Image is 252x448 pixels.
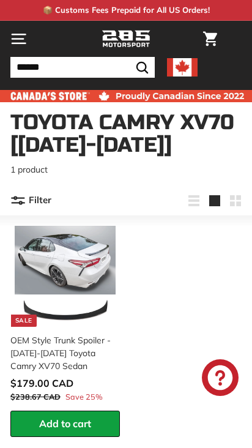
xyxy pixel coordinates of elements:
[43,4,210,17] p: 📦 Customs Fees Prepaid for All US Orders!
[10,334,113,373] div: OEM Style Trunk Spoiler - [DATE]-[DATE] Toyota Camry XV70 Sedan
[65,391,103,403] span: Save 25%
[11,315,37,327] div: Sale
[10,392,61,401] span: $238.67 CAD
[10,163,242,176] p: 1 product
[10,111,242,157] h1: Toyota Camry XV70 [[DATE]-[DATE]]
[10,411,120,437] button: Add to cart
[39,417,91,430] span: Add to cart
[10,57,155,78] input: Search
[198,359,242,399] inbox-online-store-chat: Shopify online store chat
[10,186,51,215] button: Filter
[10,377,73,389] span: $179.00 CAD
[102,29,150,50] img: Logo_285_Motorsport_areodynamics_components
[10,222,120,411] a: Sale OEM Style Trunk Spoiler - [DATE]-[DATE] Toyota Camry XV70 Sedan Save 25%
[197,21,223,56] a: Cart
